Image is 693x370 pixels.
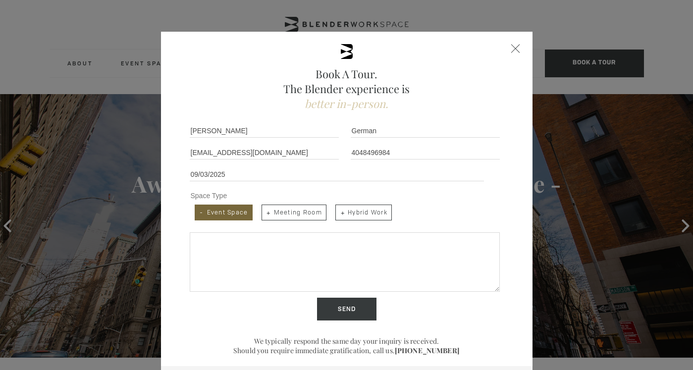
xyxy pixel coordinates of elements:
span: Meeting Room [262,205,326,220]
p: We typically respond the same day your inquiry is received. [186,336,508,346]
input: Email Address * [190,146,339,159]
span: Space Type [191,192,227,200]
p: Should you require immediate gratification, call us. [186,346,508,355]
input: Last Name * [351,124,500,138]
span: Hybrid Work [335,205,392,220]
input: First Name * [190,124,339,138]
input: Send [317,298,376,320]
span: better in-person. [305,96,388,111]
h2: Book A Tour. The Blender experience is [186,66,508,111]
input: Phone Number * [351,146,500,159]
div: Close form [511,44,520,53]
a: [PHONE_NUMBER] [395,346,460,355]
span: Event Space [195,205,253,220]
input: Schedule a Tour Date [190,167,484,181]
